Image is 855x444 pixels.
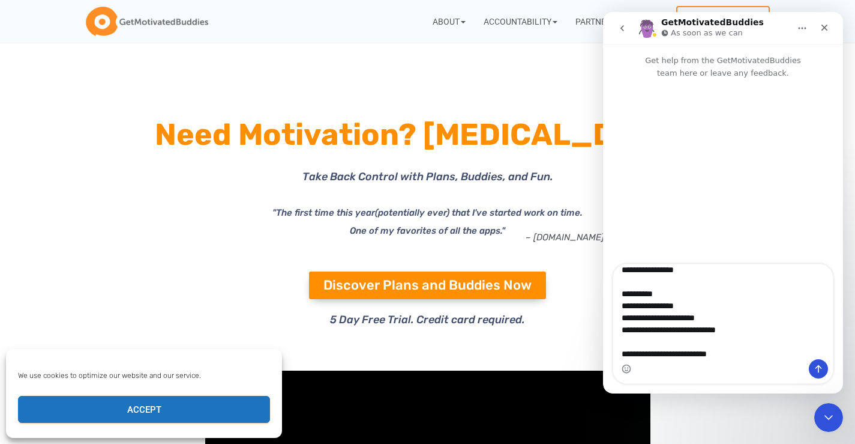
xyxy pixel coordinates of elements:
[18,370,269,381] div: We use cookies to optimize our website and our service.
[18,396,270,423] button: Accept
[302,170,553,183] span: Take Back Control with Plans, Buddies, and Fun.
[309,272,546,299] a: Discover Plans and Buddies Now
[475,6,566,37] a: Accountability
[603,12,843,394] iframe: Intercom live chat
[272,207,375,218] i: "The first time this year
[814,403,843,432] iframe: Intercom live chat
[86,7,208,37] img: GetMotivatedBuddies
[350,207,583,236] i: (potentially ever) that I've started work on time. One of my favorites of all the apps."
[424,6,475,37] a: About
[526,232,604,243] a: – [DOMAIN_NAME]
[631,6,676,37] a: Log In
[566,6,631,37] a: Partners
[330,313,525,326] span: 5 Day Free Trial. Credit card required.
[676,6,770,33] a: Get Started
[323,279,532,292] span: Discover Plans and Buddies Now
[104,113,752,156] h1: Need Motivation? [MEDICAL_DATA]?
